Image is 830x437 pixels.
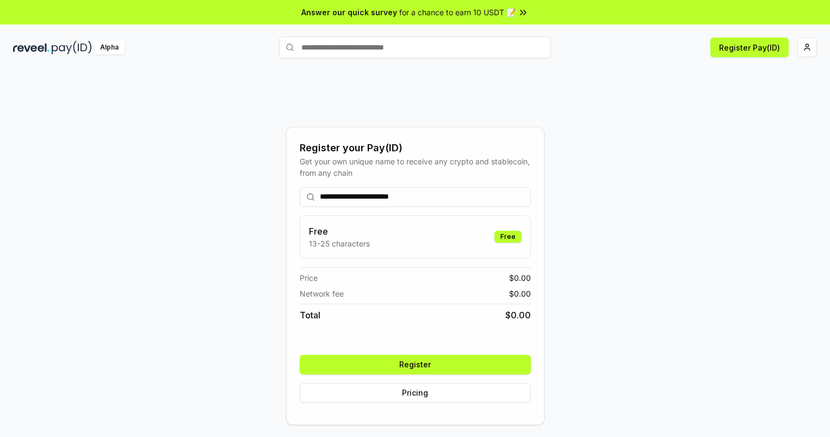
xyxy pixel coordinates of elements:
[52,41,92,54] img: pay_id
[309,225,370,238] h3: Free
[300,140,531,156] div: Register your Pay(ID)
[94,41,125,54] div: Alpha
[301,7,397,18] span: Answer our quick survey
[505,309,531,322] span: $ 0.00
[300,309,320,322] span: Total
[399,7,516,18] span: for a chance to earn 10 USDT 📝
[309,238,370,249] p: 13-25 characters
[710,38,789,57] button: Register Pay(ID)
[300,272,318,284] span: Price
[13,41,49,54] img: reveel_dark
[300,383,531,403] button: Pricing
[300,288,344,299] span: Network fee
[509,272,531,284] span: $ 0.00
[300,355,531,374] button: Register
[300,156,531,179] div: Get your own unique name to receive any crypto and stablecoin, from any chain
[509,288,531,299] span: $ 0.00
[494,231,522,243] div: Free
